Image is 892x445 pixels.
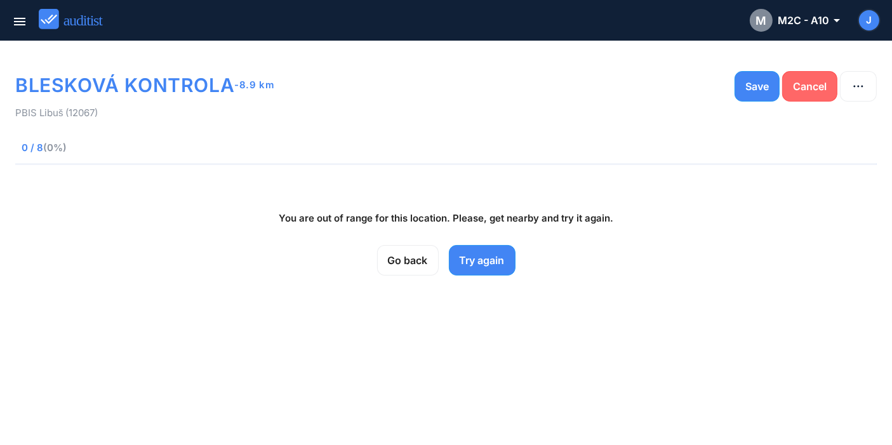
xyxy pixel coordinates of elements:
div: Save [745,79,769,94]
div: Try again [460,253,505,268]
button: Cancel [782,71,837,102]
span: - [234,72,274,98]
i: arrow_drop_down_outlined [829,13,839,28]
div: Cancel [793,79,827,94]
span: (0%) [43,142,67,154]
h1: BLESKOVÁ KONTROLA [15,69,532,102]
i: menu [12,14,27,29]
div: Go back [388,253,428,268]
button: Try again [449,245,516,276]
div: M2C - A10 [750,9,839,32]
span: M [756,12,767,29]
span: J [867,13,872,28]
button: Save [735,71,780,102]
button: J [858,9,881,32]
button: MM2C - A10 [740,5,849,36]
h1: You are out of range for this location. Please, get nearby and try it again. [279,211,613,226]
p: PBIS Libuš (12067) [15,107,877,119]
span: 0 / 8 [22,141,244,155]
button: Go back [377,245,439,276]
img: auditist_logo_new.svg [39,9,114,30]
b: 8.9 km [239,79,275,91]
